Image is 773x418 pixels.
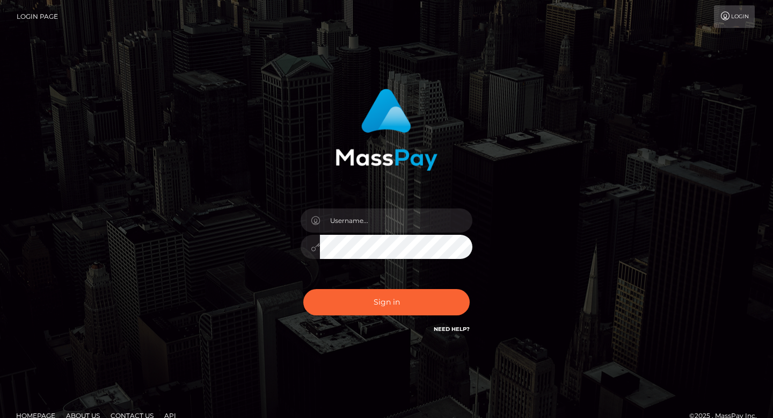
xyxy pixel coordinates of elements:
[303,289,470,315] button: Sign in
[320,208,472,233] input: Username...
[17,5,58,28] a: Login Page
[714,5,755,28] a: Login
[434,326,470,333] a: Need Help?
[336,89,437,171] img: MassPay Login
